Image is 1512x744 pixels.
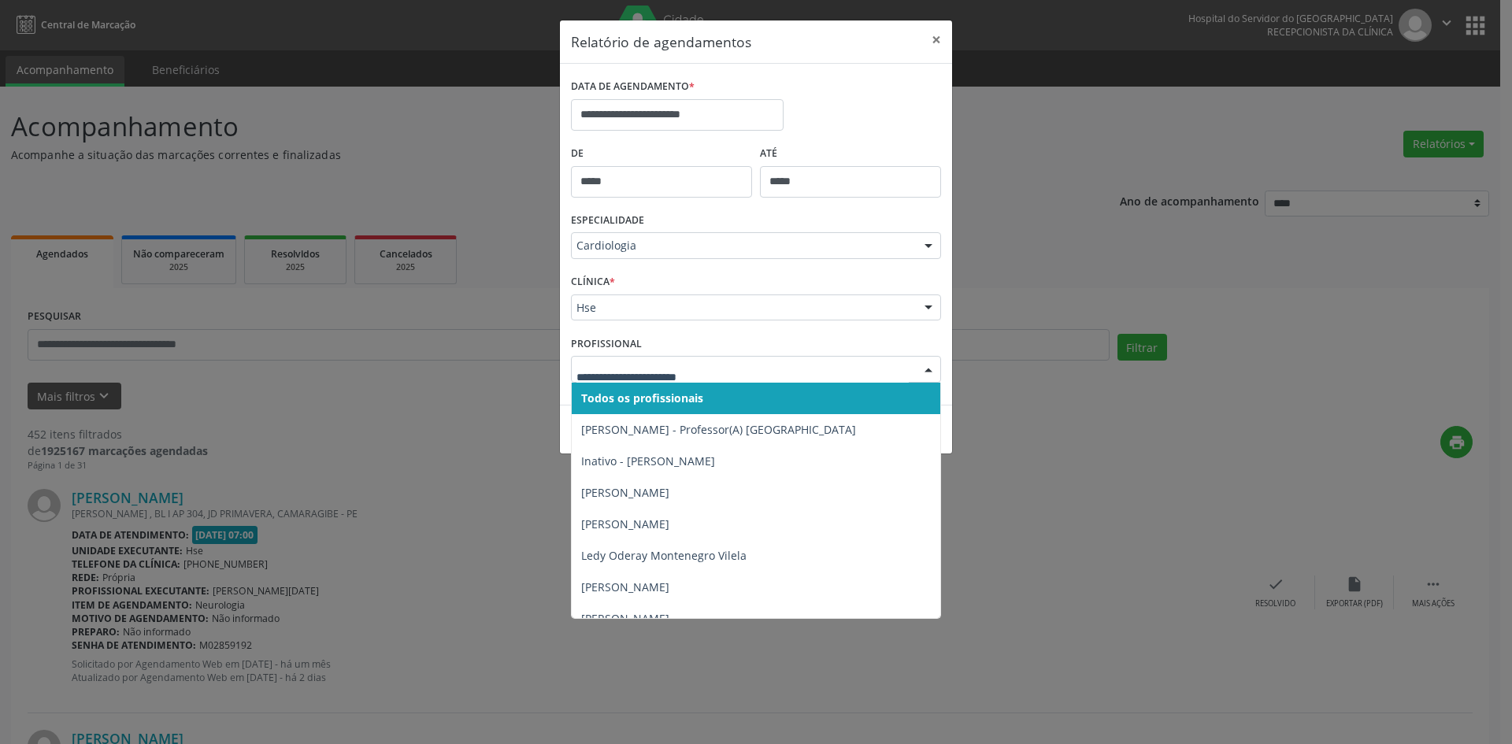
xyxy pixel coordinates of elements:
[581,453,715,468] span: Inativo - [PERSON_NAME]
[581,548,747,563] span: Ledy Oderay Montenegro Vilela
[760,142,941,166] label: ATÉ
[581,422,856,437] span: [PERSON_NAME] - Professor(A) [GEOGRAPHIC_DATA]
[571,31,751,52] h5: Relatório de agendamentos
[571,209,644,233] label: ESPECIALIDADE
[581,611,669,626] span: [PERSON_NAME]
[576,300,909,316] span: Hse
[581,485,669,500] span: [PERSON_NAME]
[571,331,642,356] label: PROFISSIONAL
[576,238,909,254] span: Cardiologia
[571,142,752,166] label: De
[571,75,695,99] label: DATA DE AGENDAMENTO
[581,516,669,531] span: [PERSON_NAME]
[581,391,703,405] span: Todos os profissionais
[581,579,669,594] span: [PERSON_NAME]
[921,20,952,59] button: Close
[571,270,615,294] label: CLÍNICA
